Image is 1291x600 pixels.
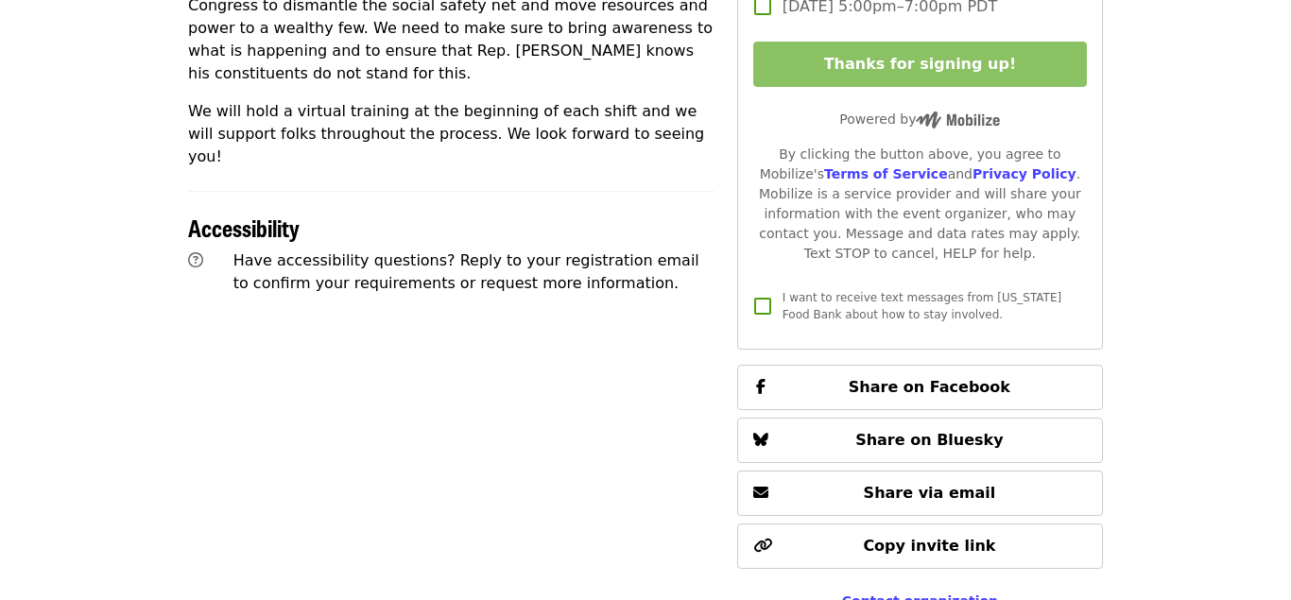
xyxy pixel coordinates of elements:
img: Powered by Mobilize [916,111,1000,129]
p: We will hold a virtual training at the beginning of each shift and we will support folks througho... [188,100,714,168]
span: Share via email [864,484,996,502]
span: Powered by [839,111,1000,127]
a: Privacy Policy [973,166,1076,181]
button: Share on Bluesky [737,418,1103,463]
a: Terms of Service [824,166,948,181]
i: question-circle icon [188,251,203,269]
span: Copy invite link [863,537,995,555]
button: Thanks for signing up! [753,42,1087,87]
span: Share on Facebook [849,378,1010,396]
button: Share via email [737,471,1103,516]
span: I want to receive text messages from [US_STATE] Food Bank about how to stay involved. [783,291,1061,321]
button: Share on Facebook [737,365,1103,410]
span: Share on Bluesky [855,431,1004,449]
button: Copy invite link [737,523,1103,569]
span: Accessibility [188,211,300,244]
span: Have accessibility questions? Reply to your registration email to confirm your requirements or re... [233,251,699,292]
div: By clicking the button above, you agree to Mobilize's and . Mobilize is a service provider and wi... [753,145,1087,264]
